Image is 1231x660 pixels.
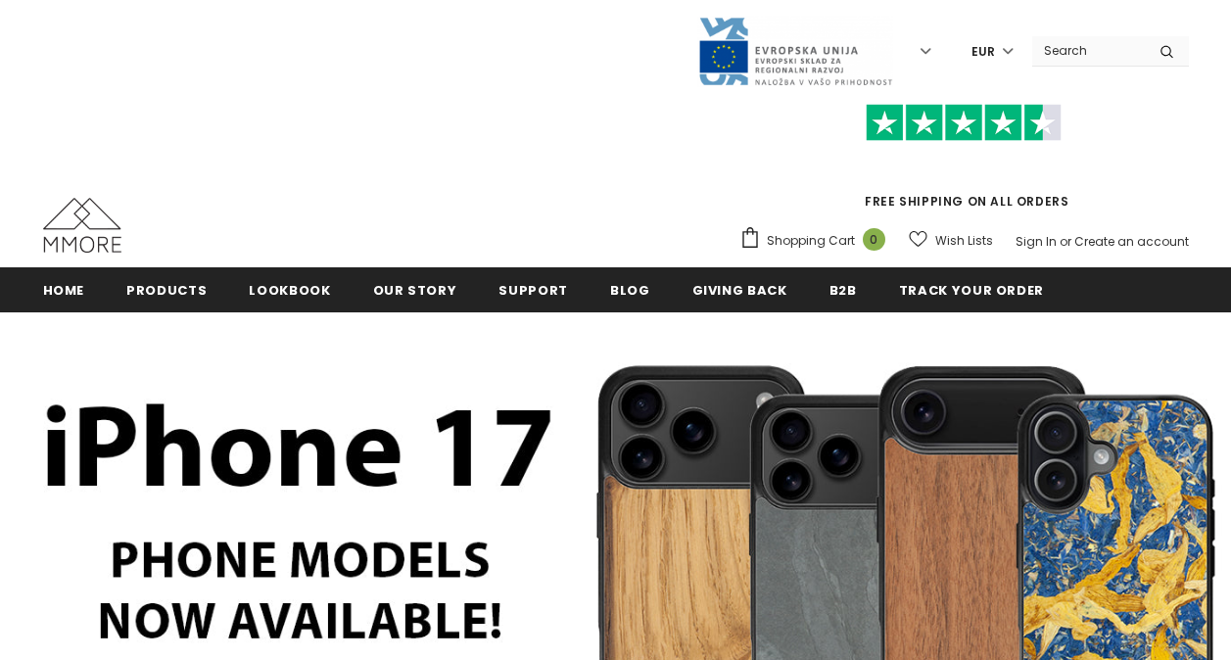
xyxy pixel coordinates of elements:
[43,281,85,300] span: Home
[610,281,650,300] span: Blog
[610,267,650,311] a: Blog
[43,267,85,311] a: Home
[249,267,330,311] a: Lookbook
[971,42,995,62] span: EUR
[829,281,857,300] span: B2B
[373,281,457,300] span: Our Story
[126,267,207,311] a: Products
[899,281,1044,300] span: Track your order
[767,231,855,251] span: Shopping Cart
[1060,233,1071,250] span: or
[899,267,1044,311] a: Track your order
[1032,36,1145,65] input: Search Site
[739,141,1189,192] iframe: Customer reviews powered by Trustpilot
[697,42,893,59] a: Javni Razpis
[498,281,568,300] span: support
[866,104,1062,142] img: Trust Pilot Stars
[739,113,1189,210] span: FREE SHIPPING ON ALL ORDERS
[126,281,207,300] span: Products
[829,267,857,311] a: B2B
[935,231,993,251] span: Wish Lists
[692,267,787,311] a: Giving back
[692,281,787,300] span: Giving back
[498,267,568,311] a: support
[739,226,895,256] a: Shopping Cart 0
[249,281,330,300] span: Lookbook
[909,223,993,258] a: Wish Lists
[697,16,893,87] img: Javni Razpis
[1016,233,1057,250] a: Sign In
[1074,233,1189,250] a: Create an account
[373,267,457,311] a: Our Story
[863,228,885,251] span: 0
[43,198,121,253] img: MMORE Cases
